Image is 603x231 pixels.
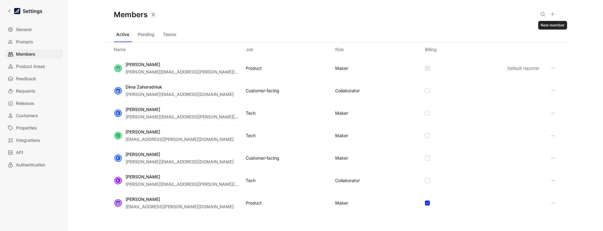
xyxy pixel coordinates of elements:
[16,124,37,132] span: Properties
[5,135,63,145] a: Integrations
[126,92,234,97] span: [PERSON_NAME][EMAIL_ADDRESS][DOMAIN_NAME]
[16,38,33,46] span: Prompts
[335,87,360,94] div: COLLABORATOR
[16,63,45,70] span: Product Areas
[425,46,437,53] div: Billing
[126,174,161,179] span: [PERSON_NAME]
[5,123,63,133] a: Properties
[335,46,344,53] div: Role
[5,160,63,170] a: Authentication
[5,111,63,121] a: Customers
[335,110,348,117] div: MAKER
[5,148,63,157] a: API
[335,177,360,184] div: COLLABORATOR
[335,65,348,72] div: MAKER
[335,199,348,207] div: MAKER
[114,46,126,53] div: Name
[16,87,35,95] span: Requests
[126,107,161,112] span: [PERSON_NAME]
[126,114,269,119] span: [PERSON_NAME][EMAIL_ADDRESS][PERSON_NAME][DOMAIN_NAME]
[5,86,63,96] a: Requests
[23,7,42,15] h1: Settings
[161,30,179,39] button: Teams
[16,137,40,144] span: Integrations
[126,137,234,142] span: [EMAIL_ADDRESS][PERSON_NAME][DOMAIN_NAME]
[16,75,36,82] span: Feedback
[5,74,63,84] a: Feedback
[246,65,262,72] div: Product
[126,181,269,187] span: [PERSON_NAME][EMAIL_ADDRESS][PERSON_NAME][DOMAIN_NAME]
[16,161,45,169] span: Authentication
[126,197,161,202] span: [PERSON_NAME]
[115,65,121,71] img: avatar
[151,12,156,18] div: 9
[16,149,23,156] span: API
[246,199,262,207] div: Product
[5,49,63,59] a: Members
[16,26,31,33] span: General
[115,88,121,94] img: avatar
[114,30,132,39] button: Active
[126,62,161,67] span: [PERSON_NAME]
[246,110,256,117] div: Tech
[115,200,121,206] img: avatar
[5,5,45,17] a: Settings
[126,159,234,164] span: [PERSON_NAME][EMAIL_ADDRESS][DOMAIN_NAME]
[246,177,256,184] div: Tech
[5,25,63,34] a: General
[335,154,348,162] div: MAKER
[126,84,162,90] span: Dima Zahorodniuk
[246,87,279,94] div: Customer-facing
[126,129,161,134] span: [PERSON_NAME]
[538,21,567,30] div: New member
[246,132,256,139] div: Tech
[126,69,269,74] span: [PERSON_NAME][EMAIL_ADDRESS][PERSON_NAME][DOMAIN_NAME]
[16,100,34,107] span: Releases
[115,133,121,139] div: J
[5,37,63,47] a: Prompts
[115,110,121,116] div: G
[115,155,121,161] div: P
[136,30,157,39] button: Pending
[126,152,161,157] span: [PERSON_NAME]
[126,204,234,209] span: [EMAIL_ADDRESS][PERSON_NAME][DOMAIN_NAME]
[16,50,35,58] span: Members
[335,132,348,139] div: MAKER
[16,112,38,119] span: Customers
[115,177,121,184] div: R
[508,66,540,71] span: Default reporter
[5,62,63,71] a: Product Areas
[5,98,63,108] a: Releases
[114,10,156,20] h1: Members
[246,46,253,53] div: Job
[246,154,279,162] div: Customer-facing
